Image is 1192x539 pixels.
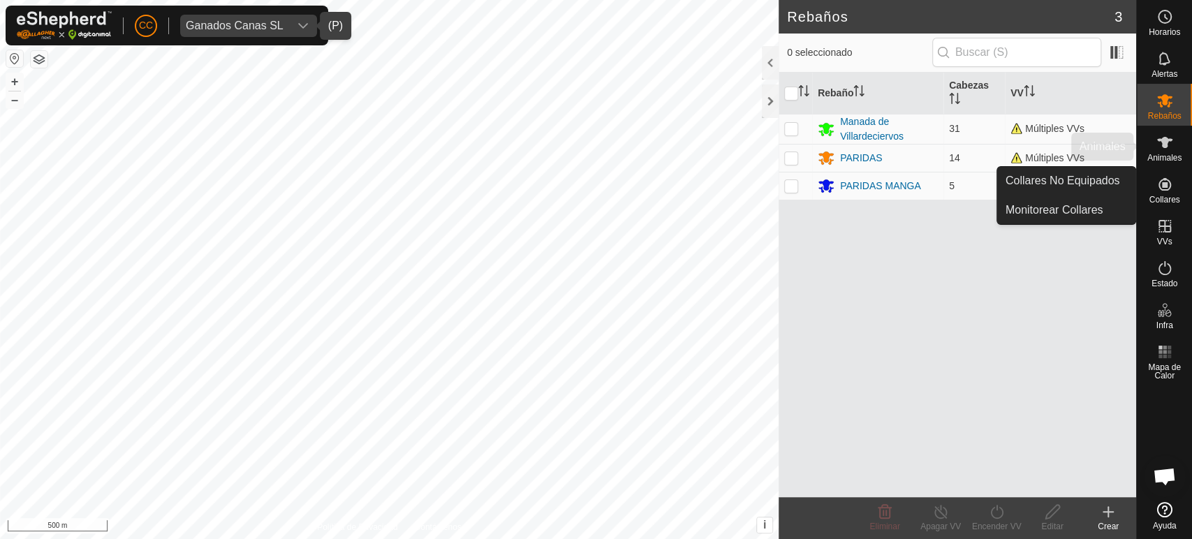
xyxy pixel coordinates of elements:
div: PARIDAS MANGA [840,179,921,193]
div: dropdown trigger [289,15,317,37]
h2: Rebaños [787,8,1114,25]
div: PARIDAS [840,151,882,165]
span: Collares No Equipados [1006,172,1120,189]
div: Apagar VV [913,520,969,533]
span: Múltiples VVs [1010,123,1084,134]
span: Mapa de Calor [1140,363,1189,380]
span: Animales [1147,154,1182,162]
span: Ayuda [1153,522,1177,530]
img: Logo Gallagher [17,11,112,40]
p-sorticon: Activar para ordenar [798,87,809,98]
div: Manada de Villardeciervos [840,115,938,144]
th: VV [1005,73,1136,115]
span: i [763,519,766,531]
a: Monitorear Collares [997,196,1135,224]
div: Editar [1024,520,1080,533]
a: Contáctenos [414,521,461,533]
div: Crear [1080,520,1136,533]
a: Collares No Equipados [997,167,1135,195]
span: 0 seleccionado [787,45,932,60]
span: Estado [1151,279,1177,288]
input: Buscar (S) [932,38,1101,67]
th: Cabezas [943,73,1005,115]
button: + [6,73,23,90]
a: Política de Privacidad [317,521,397,533]
p-sorticon: Activar para ordenar [853,87,864,98]
span: Horarios [1149,28,1180,36]
button: i [757,517,772,533]
div: Encender VV [969,520,1024,533]
button: – [6,91,23,108]
span: Eliminar [869,522,899,531]
span: VVs [1156,237,1172,246]
button: Restablecer Mapa [6,50,23,67]
th: Rebaño [812,73,943,115]
p-sorticon: Activar para ordenar [1024,87,1035,98]
span: 14 [949,152,960,163]
button: Capas del Mapa [31,51,47,68]
span: Collares [1149,195,1179,204]
a: Ayuda [1137,496,1192,536]
span: Ganados Canas SL [180,15,289,37]
a: Chat abierto [1144,455,1186,497]
p-sorticon: Activar para ordenar [949,95,960,106]
span: 3 [1114,6,1122,27]
span: 31 [949,123,960,134]
span: Monitorear Collares [1006,202,1103,219]
span: Múltiples VVs [1010,152,1084,163]
div: Ganados Canas SL [186,20,284,31]
span: Alertas [1151,70,1177,78]
span: 5 [949,180,955,191]
span: Infra [1156,321,1172,330]
span: Rebaños [1147,112,1181,120]
span: CC [139,18,153,33]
